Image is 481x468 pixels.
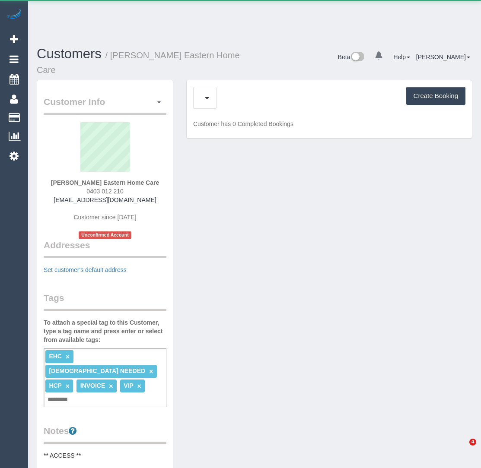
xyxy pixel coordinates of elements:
[416,54,470,60] a: [PERSON_NAME]
[54,196,156,203] a: [EMAIL_ADDRESS][DOMAIN_NAME]
[124,382,133,389] span: VIP
[49,382,61,389] span: HCP
[86,188,124,195] span: 0403 012 210
[109,383,113,390] a: ×
[393,54,410,60] a: Help
[37,51,240,75] small: / [PERSON_NAME] Eastern Home Care
[406,87,465,105] button: Create Booking
[44,318,166,344] label: To attach a special tag to this Customer, type a tag name and press enter or select from availabl...
[73,214,136,221] span: Customer since [DATE]
[49,367,145,374] span: [DEMOGRAPHIC_DATA] NEEDED
[51,179,159,186] strong: [PERSON_NAME] Eastern Home Care
[49,353,62,360] span: EHC
[149,368,153,375] a: ×
[452,439,472,459] iframe: Intercom live chat
[137,383,141,390] a: ×
[338,54,365,60] a: Beta
[80,382,105,389] span: INVOICE
[193,120,465,128] p: Customer has 0 Completed Bookings
[469,439,476,446] span: 4
[44,95,166,115] legend: Customer Info
[350,52,364,63] img: New interface
[79,231,131,239] span: Unconfirmed Account
[37,46,102,61] a: Customers
[44,291,166,311] legend: Tags
[44,266,127,273] a: Set customer's default address
[66,353,70,360] a: ×
[66,383,70,390] a: ×
[44,424,166,444] legend: Notes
